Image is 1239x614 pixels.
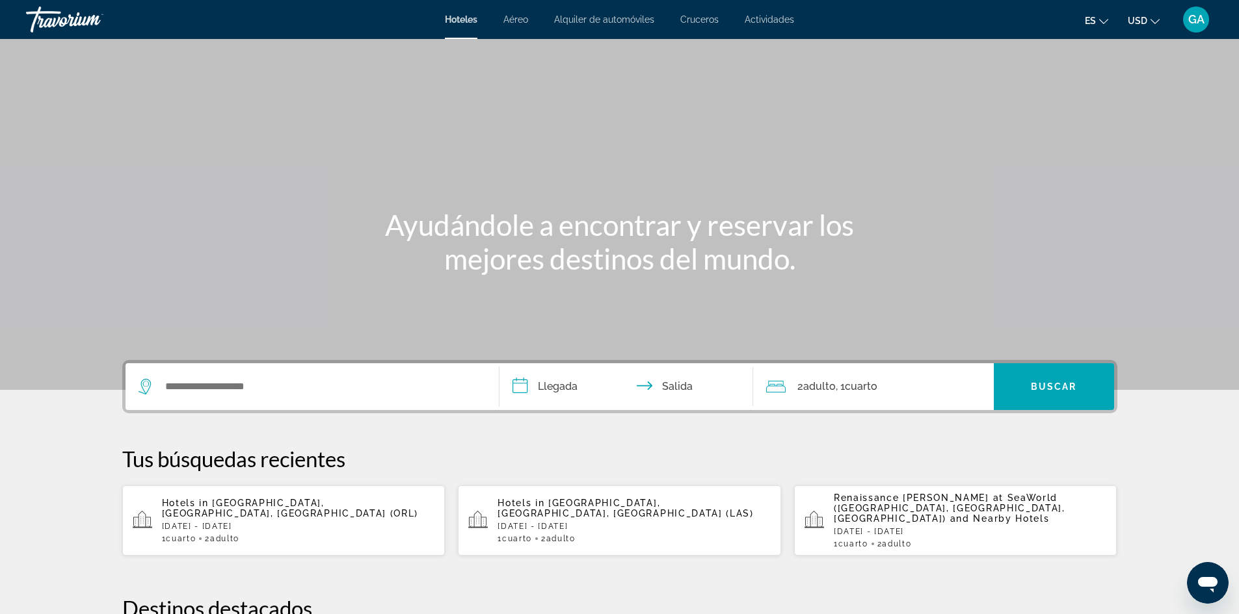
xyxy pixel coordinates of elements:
span: Adulto [210,534,239,543]
span: Buscar [1031,381,1077,392]
button: Change language [1085,11,1108,30]
span: and Nearby Hotels [950,513,1050,524]
span: Hotels in [162,498,209,508]
span: GA [1188,13,1205,26]
span: 1 [162,534,196,543]
span: Cuarto [166,534,196,543]
span: Hotels in [498,498,544,508]
span: Cuarto [845,380,877,392]
span: 2 [205,534,239,543]
p: [DATE] - [DATE] [498,522,771,531]
span: Adulto [546,534,576,543]
iframe: Botón para iniciar la ventana de mensajería [1187,562,1229,604]
button: Change currency [1128,11,1160,30]
button: Buscar [994,363,1114,410]
a: Travorium [26,3,156,36]
span: 1 [498,534,532,543]
a: Alquiler de automóviles [554,14,654,25]
button: Hotels in [GEOGRAPHIC_DATA], [GEOGRAPHIC_DATA], [GEOGRAPHIC_DATA] (LAS)[DATE] - [DATE]1Cuarto2Adulto [458,485,781,556]
p: [DATE] - [DATE] [162,522,435,531]
span: , 1 [836,377,877,396]
span: Cuarto [502,534,532,543]
a: Cruceros [680,14,719,25]
button: Check in and out dates [500,363,753,410]
a: Hoteles [445,14,477,25]
div: Search widget [126,363,1114,410]
p: Tus búsquedas recientes [122,446,1117,472]
button: Hotels in [GEOGRAPHIC_DATA], [GEOGRAPHIC_DATA], [GEOGRAPHIC_DATA] (ORL)[DATE] - [DATE]1Cuarto2Adulto [122,485,446,556]
button: Travelers: 2 adults, 0 children [753,363,994,410]
span: Adulto [803,380,836,392]
a: Aéreo [503,14,528,25]
span: Adulto [882,539,911,548]
span: 2 [797,377,836,396]
p: [DATE] - [DATE] [834,527,1107,536]
h1: Ayudándole a encontrar y reservar los mejores destinos del mundo. [376,208,864,275]
span: 2 [877,539,912,548]
span: es [1085,16,1096,26]
span: Cuarto [838,539,868,548]
button: Renaissance [PERSON_NAME] at SeaWorld ([GEOGRAPHIC_DATA], [GEOGRAPHIC_DATA], [GEOGRAPHIC_DATA]) a... [794,485,1117,556]
span: 2 [541,534,576,543]
a: Actividades [745,14,794,25]
span: [GEOGRAPHIC_DATA], [GEOGRAPHIC_DATA], [GEOGRAPHIC_DATA] (ORL) [162,498,419,518]
button: User Menu [1179,6,1213,33]
span: USD [1128,16,1147,26]
span: Renaissance [PERSON_NAME] at SeaWorld ([GEOGRAPHIC_DATA], [GEOGRAPHIC_DATA], [GEOGRAPHIC_DATA]) [834,492,1065,524]
span: [GEOGRAPHIC_DATA], [GEOGRAPHIC_DATA], [GEOGRAPHIC_DATA] (LAS) [498,498,754,518]
span: 1 [834,539,868,548]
